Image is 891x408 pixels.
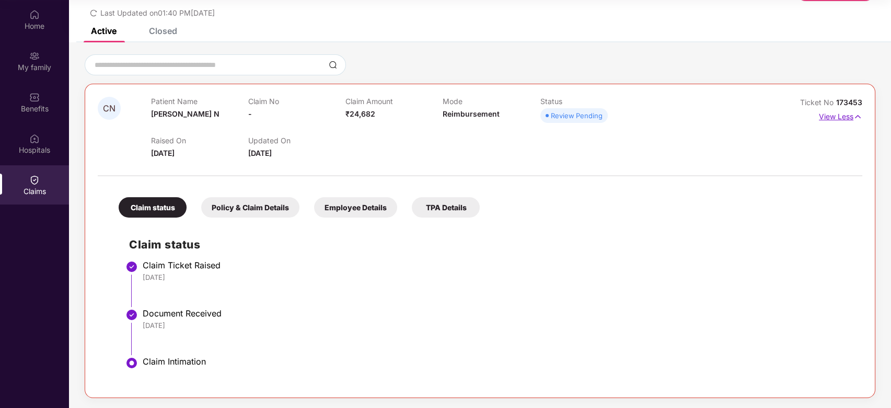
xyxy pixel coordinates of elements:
img: svg+xml;base64,PHN2ZyBpZD0iU3RlcC1BY3RpdmUtMzJ4MzIiIHhtbG5zPSJodHRwOi8vd3d3LnczLm9yZy8yMDAwL3N2Zy... [125,357,138,369]
span: Last Updated on 01:40 PM[DATE] [100,8,215,17]
p: Updated On [248,136,345,145]
span: [DATE] [151,149,175,157]
img: svg+xml;base64,PHN2ZyBpZD0iU3RlcC1Eb25lLTMyeDMyIiB4bWxucz0iaHR0cDovL3d3dy53My5vcmcvMjAwMC9zdmciIH... [125,260,138,273]
span: redo [90,8,97,17]
div: Employee Details [314,197,397,218]
div: TPA Details [412,197,480,218]
div: Active [91,26,117,36]
div: Policy & Claim Details [201,197,299,218]
h2: Claim status [129,236,852,253]
span: Ticket No [800,98,836,107]
div: [DATE] [143,321,852,330]
span: 173453 [836,98,862,107]
img: svg+xml;base64,PHN2ZyBpZD0iQ2xhaW0iIHhtbG5zPSJodHRwOi8vd3d3LnczLm9yZy8yMDAwL3N2ZyIgd2lkdGg9IjIwIi... [29,175,40,185]
span: [PERSON_NAME] N [151,109,219,118]
span: CN [103,104,115,113]
div: Claim status [119,197,187,218]
p: Patient Name [151,97,248,106]
div: [DATE] [143,273,852,282]
p: Claim Amount [345,97,443,106]
p: Claim No [248,97,345,106]
img: svg+xml;base64,PHN2ZyBpZD0iU2VhcmNoLTMyeDMyIiB4bWxucz0iaHR0cDovL3d3dy53My5vcmcvMjAwMC9zdmciIHdpZH... [329,61,337,69]
img: svg+xml;base64,PHN2ZyBpZD0iSG9zcGl0YWxzIiB4bWxucz0iaHR0cDovL3d3dy53My5vcmcvMjAwMC9zdmciIHdpZHRoPS... [29,133,40,144]
span: ₹24,682 [345,109,375,118]
p: View Less [819,108,862,122]
p: Mode [443,97,540,106]
span: [DATE] [248,149,272,157]
div: Closed [149,26,177,36]
div: Review Pending [551,110,603,121]
div: Document Received [143,308,852,319]
img: svg+xml;base64,PHN2ZyBpZD0iSG9tZSIgeG1sbnM9Imh0dHA6Ly93d3cudzMub3JnLzIwMDAvc3ZnIiB3aWR0aD0iMjAiIG... [29,9,40,20]
div: Claim Intimation [143,356,852,367]
img: svg+xml;base64,PHN2ZyBpZD0iU3RlcC1Eb25lLTMyeDMyIiB4bWxucz0iaHR0cDovL3d3dy53My5vcmcvMjAwMC9zdmciIH... [125,309,138,321]
img: svg+xml;base64,PHN2ZyBpZD0iQmVuZWZpdHMiIHhtbG5zPSJodHRwOi8vd3d3LnczLm9yZy8yMDAwL3N2ZyIgd2lkdGg9Ij... [29,92,40,103]
p: Raised On [151,136,248,145]
img: svg+xml;base64,PHN2ZyB4bWxucz0iaHR0cDovL3d3dy53My5vcmcvMjAwMC9zdmciIHdpZHRoPSIxNyIgaGVpZ2h0PSIxNy... [853,111,862,122]
p: Status [540,97,638,106]
img: svg+xml;base64,PHN2ZyB3aWR0aD0iMjAiIGhlaWdodD0iMjAiIHZpZXdCb3g9IjAgMCAyMCAyMCIgZmlsbD0ibm9uZSIgeG... [29,51,40,61]
div: Claim Ticket Raised [143,260,852,270]
span: Reimbursement [443,109,500,118]
span: - [248,109,252,118]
